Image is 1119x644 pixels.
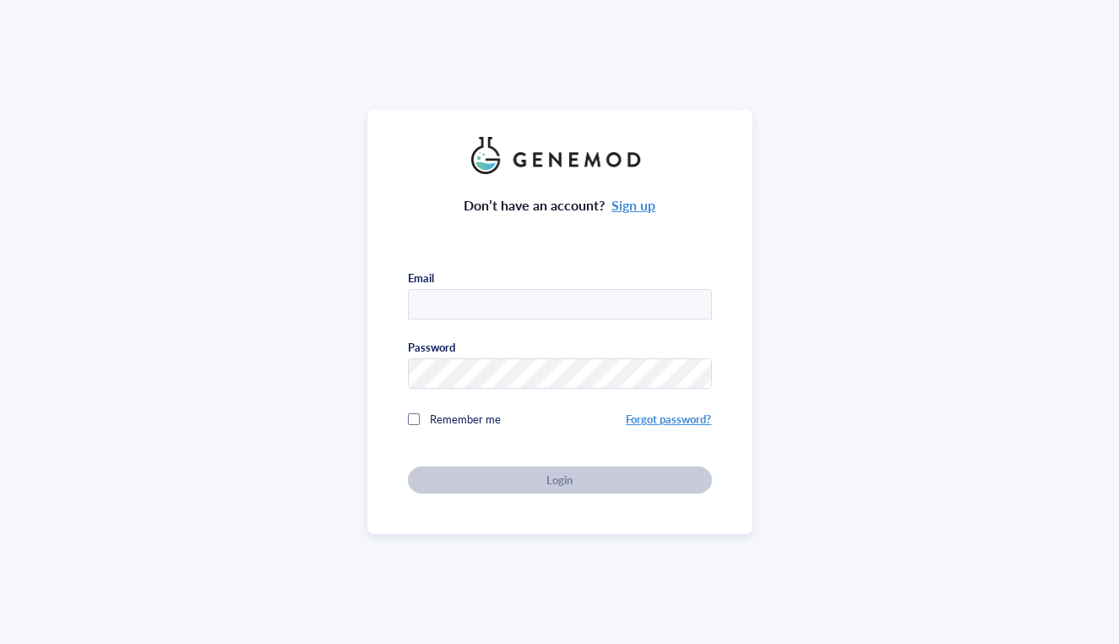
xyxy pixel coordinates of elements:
[408,270,434,286] div: Email
[471,137,649,174] img: genemod_logo_light-BcqUzbGq.png
[430,411,501,427] span: Remember me
[626,411,711,427] a: Forgot password?
[611,195,655,215] a: Sign up
[408,340,455,355] div: Password
[464,194,656,216] div: Don’t have an account?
